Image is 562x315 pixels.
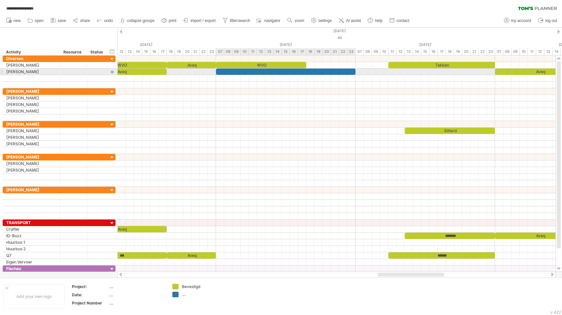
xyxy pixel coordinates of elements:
[109,300,164,306] div: ....
[104,18,113,23] span: undo
[191,48,200,55] div: 21
[551,310,561,315] div: v 422
[6,154,57,160] div: [PERSON_NAME]
[118,48,126,55] div: 12
[6,88,57,94] div: [PERSON_NAME]
[200,48,208,55] div: 22
[63,49,83,55] div: Resource
[6,259,57,265] div: Eigen Vervoer
[388,62,495,68] div: Takken
[511,18,531,23] span: my account
[413,48,421,55] div: 14
[257,48,265,55] div: 12
[366,16,384,25] a: help
[264,18,280,23] span: navigator
[72,300,108,306] div: Project Number
[331,48,339,55] div: 21
[127,18,155,23] strong: collapse groups
[49,16,68,25] a: save
[503,48,511,55] div: 08
[356,41,495,48] div: Friday, 3 October 2025
[6,233,57,239] div: ID-Buzz
[545,18,557,23] span: log out
[182,16,218,25] a: import / export
[118,16,157,25] a: collapse groups
[347,48,356,55] div: 23
[511,48,520,55] div: 09
[76,41,216,48] div: Wednesday, 1 October 2025
[167,62,216,68] div: Aveq
[323,48,331,55] div: 20
[159,48,167,55] div: 17
[290,48,298,55] div: 16
[95,16,115,25] a: undo
[224,48,232,55] div: 08
[6,220,57,226] div: TRANSPORT
[150,48,159,55] div: 16
[273,48,282,55] div: 14
[109,284,164,289] div: ....
[208,48,216,55] div: 23
[552,48,561,55] div: 14
[182,292,218,297] div: ....
[397,18,409,23] span: contact
[405,128,495,134] div: Sittard
[479,48,487,55] div: 22
[372,48,380,55] div: 09
[438,48,446,55] div: 17
[6,134,57,140] div: [PERSON_NAME]
[216,62,306,68] div: WVO
[380,48,388,55] div: 10
[6,49,56,55] div: Activity
[26,16,46,25] a: open
[6,62,57,68] div: [PERSON_NAME]
[142,48,150,55] div: 15
[265,48,273,55] div: 13
[6,187,57,193] div: [PERSON_NAME]
[13,18,21,23] span: new
[126,48,134,55] div: 13
[71,16,92,25] a: share
[454,48,462,55] div: 19
[182,284,218,289] div: Bevestigd
[310,16,334,25] a: settings
[6,128,57,134] div: [PERSON_NAME]
[6,226,57,232] div: Crafter
[255,16,282,25] a: navigator
[6,167,57,173] div: [PERSON_NAME]
[6,141,57,147] div: [PERSON_NAME]
[536,48,544,55] div: 12
[6,69,57,75] div: [PERSON_NAME]
[6,265,57,272] div: Flachau
[241,48,249,55] div: 10
[72,292,108,298] div: Date:
[388,16,411,25] a: contact
[544,48,552,55] div: 13
[216,41,356,48] div: Thursday, 2 October 2025
[6,101,57,108] div: [PERSON_NAME]
[221,16,252,25] a: filter/search
[282,48,290,55] div: 15
[90,49,105,55] div: Status
[232,48,241,55] div: 09
[183,48,191,55] div: 20
[76,69,167,75] div: Aveq
[495,48,503,55] div: 07
[446,48,454,55] div: 18
[80,18,90,23] span: share
[109,69,115,75] div: scroll to activity
[6,160,57,167] div: [PERSON_NAME]
[5,16,23,25] a: new
[216,48,224,55] div: 07
[134,48,142,55] div: 14
[318,18,332,23] span: settings
[306,48,314,55] div: 18
[6,252,57,259] div: Q7
[6,55,57,62] div: Diversen
[536,16,559,25] a: log out
[375,18,382,23] span: help
[6,108,57,114] div: [PERSON_NAME]
[230,18,250,23] span: filter/search
[3,284,65,309] div: Add your own logo
[388,48,397,55] div: 11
